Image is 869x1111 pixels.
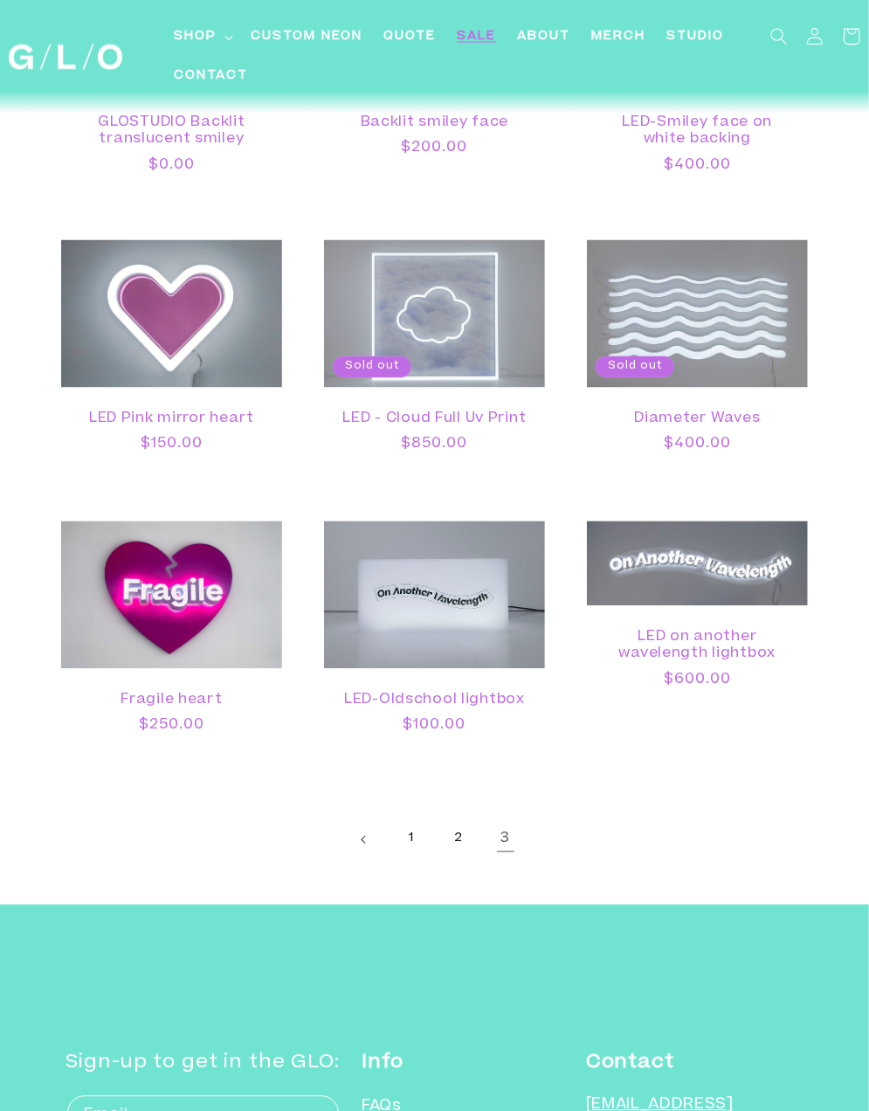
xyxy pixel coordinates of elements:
a: SALE [446,17,507,57]
span: SALE [457,28,496,46]
a: Quote [373,17,446,57]
a: Fragile heart [79,692,265,708]
a: Backlit smiley face [341,114,528,130]
summary: Search [760,17,798,56]
a: Studio [656,17,735,57]
span: Shop [174,28,217,46]
a: Diameter Waves [604,411,790,428]
span: Custom Neon [251,28,362,46]
span: Quote [383,28,436,46]
a: LED - Cloud Full Uv Print [341,411,528,428]
span: Contact [174,67,248,86]
a: Merch [581,17,656,57]
a: Page 3 [486,821,525,859]
a: Page 1 [392,821,431,859]
a: GLOSTUDIO Backlit translucent smiley [79,114,265,148]
a: LED Pink mirror heart [79,411,265,428]
iframe: Chat Widget [555,866,869,1111]
a: About [507,17,581,57]
img: GLO Studio [9,45,122,70]
summary: Shop [163,17,240,57]
a: LED-Oldschool lightbox [341,692,528,708]
a: Page 2 [439,821,478,859]
span: Merch [591,28,645,46]
strong: Info [362,1054,403,1073]
a: LED-Smiley face on white backing [604,114,790,148]
nav: Pagination [44,821,825,859]
h2: Sign-up to get in the GLO: [66,1050,340,1078]
span: About [517,28,570,46]
span: Studio [666,28,724,46]
a: GLO Studio [2,38,128,76]
a: Previous page [345,821,383,859]
a: Contact [163,57,259,96]
a: LED on another wavelength lightbox [604,629,790,663]
a: Custom Neon [240,17,373,57]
